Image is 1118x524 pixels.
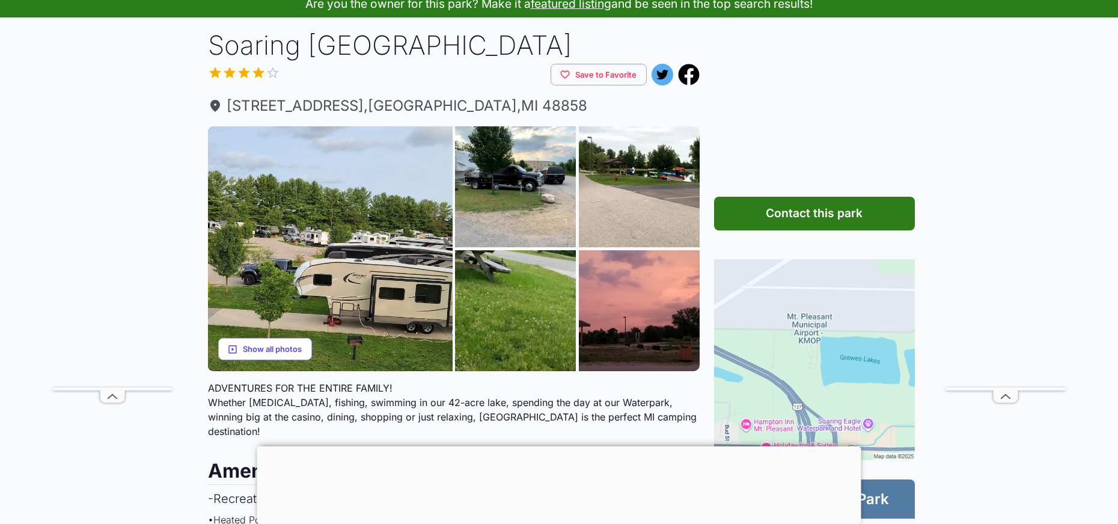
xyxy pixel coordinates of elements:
img: AAcXr8qCjbwY4k32dg6h-VHra_K0j03C5xZLAw4_tAJCPCr_7ZSgG2tPU7TLnQkXfnK3QY-FTpLES9y3SIZTN1KJc4ecuGLAh... [208,126,453,371]
span: ADVENTURES FOR THE ENTIRE FAMILY! [208,382,393,394]
img: Map for Soaring Eagle Hideaway RV Park [714,259,915,460]
iframe: Advertisement [714,27,915,177]
h3: - Recreational Facilities [208,484,700,513]
a: [STREET_ADDRESS],[GEOGRAPHIC_DATA],MI 48858 [208,95,700,117]
img: AAcXr8qpuTI0bU73FH7lt-Tz-KwwZ5Ozjruz6TMO7c4AOKY-8w2gMX3nYKs1Lb55DuN493n7_Oa26nkvQB2UZAWSPgmzLnb3j... [579,126,700,247]
button: Save to Favorite [551,64,647,86]
img: AAcXr8r4m24avKN9xsh7K-Pxm4jGMlNzFLWYHMEVg2AthwWGZSL9l7LRtz206DuOwEule0QY2ZuFDewWGG7OFcgXIjxzMBNTP... [579,250,700,371]
iframe: Advertisement [257,446,861,521]
iframe: Advertisement [52,26,173,387]
h2: Amenities [208,448,700,484]
img: AAcXr8rUyMvWD69-SvjoTAhPVC-bY8hmcqDXer8v8UInbqhSwHrEkIXQmhHV3y3MuiLdz3AvJp03LkgpEYG1BtipaAq-7gtZU... [455,126,576,247]
h1: Soaring [GEOGRAPHIC_DATA] [208,27,700,64]
img: AAcXr8pR16D5GqGeajdGYLNCCFlhJklboL5UpBThnGrTAPUpP0LECyRxupn51JPbIYiMGoM-rNAsnxlLBJQOEcNZM5hDho_WQ... [455,250,576,371]
div: Whether [MEDICAL_DATA], fishing, swimming in our 42-acre lake, spending the day at our Waterpark,... [208,381,700,439]
span: [STREET_ADDRESS] , [GEOGRAPHIC_DATA] , MI 48858 [208,95,700,117]
button: Show all photos [218,338,312,360]
iframe: Advertisement [945,26,1066,387]
button: Contact this park [714,197,915,230]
